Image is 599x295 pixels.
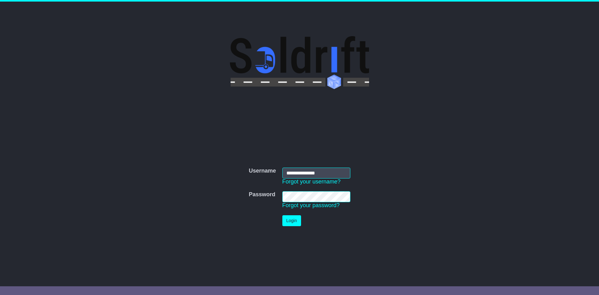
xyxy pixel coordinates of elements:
[249,191,275,198] label: Password
[249,168,276,174] label: Username
[282,215,301,226] button: Login
[282,178,341,185] a: Forgot your username?
[230,36,369,89] img: Soldrift Pty Ltd
[282,202,340,208] a: Forgot your password?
